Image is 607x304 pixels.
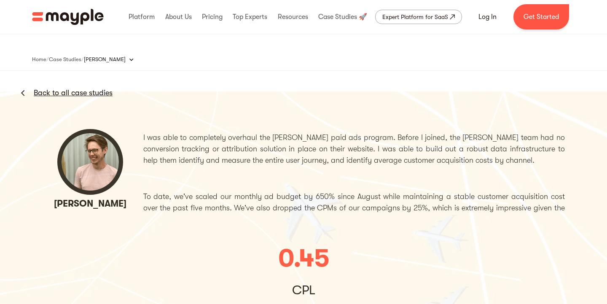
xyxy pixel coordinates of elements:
[84,55,126,64] div: [PERSON_NAME]
[276,3,310,30] div: Resources
[382,12,448,22] div: Expert Platform for SaaS
[163,3,194,30] div: About Us
[513,4,569,30] a: Get Started
[84,51,142,68] div: [PERSON_NAME]
[468,7,507,27] a: Log In
[32,9,104,25] img: Mayple logo
[32,9,104,25] a: home
[34,88,113,98] a: Back to all case studies
[81,55,84,64] div: /
[231,3,269,30] div: Top Experts
[32,54,46,65] a: Home
[200,3,225,30] div: Pricing
[49,54,81,65] a: Case Studies
[46,55,49,64] div: /
[126,3,157,30] div: Platform
[375,10,462,24] a: Expert Platform for SaaS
